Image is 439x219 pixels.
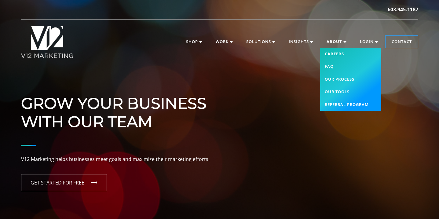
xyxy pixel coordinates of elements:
a: 603.945.1187 [388,6,418,13]
a: Our Tools [320,86,381,98]
img: V12 MARKETING Logo New Hampshire Marketing Agency [21,26,73,58]
a: Our Process [320,73,381,86]
a: About [320,36,353,48]
a: Work [210,36,239,48]
a: FAQ [320,60,381,73]
a: Contact [386,36,418,48]
a: Careers [320,48,381,60]
a: Referral Program [320,98,381,111]
a: Insights [283,36,319,48]
p: V12 Marketing helps businesses meet goals and maximize their marketing efforts. [21,155,418,163]
iframe: Chat Widget [408,190,439,219]
a: Login [354,36,384,48]
a: GET STARTED FOR FREE [21,174,107,191]
h1: Grow Your Business With Our Team [21,76,418,131]
a: Solutions [240,36,281,48]
a: Shop [180,36,208,48]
